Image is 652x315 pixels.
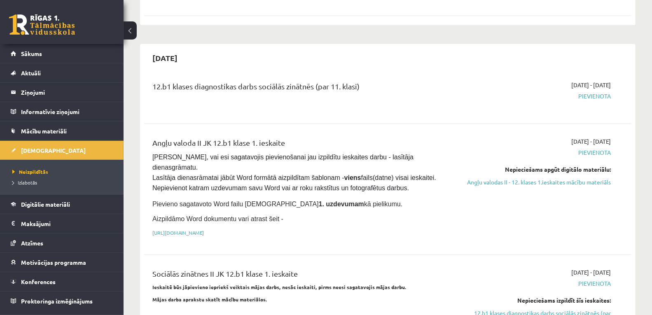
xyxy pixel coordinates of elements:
[21,102,113,121] legend: Informatīvie ziņojumi
[21,127,67,135] span: Mācību materiāli
[21,83,113,102] legend: Ziņojumi
[11,83,113,102] a: Ziņojumi
[11,44,113,63] a: Sākums
[152,268,454,283] div: Sociālās zinātnes II JK 12.b1 klase 1. ieskaite
[21,297,93,305] span: Proktoringa izmēģinājums
[9,14,75,35] a: Rīgas 1. Tālmācības vidusskola
[11,195,113,214] a: Digitālie materiāli
[12,168,115,175] a: Neizpildītās
[11,121,113,140] a: Mācību materiāli
[319,201,364,208] strong: 1. uzdevumam
[571,81,611,89] span: [DATE] - [DATE]
[21,201,70,208] span: Digitālie materiāli
[466,296,611,305] div: Nepieciešams izpildīt šīs ieskaites:
[344,174,361,181] strong: viens
[11,63,113,82] a: Aktuāli
[152,215,283,222] span: Aizpildāmo Word dokumentu vari atrast šeit -
[11,253,113,272] a: Motivācijas programma
[466,92,611,100] span: Pievienota
[11,233,113,252] a: Atzīmes
[152,81,454,96] div: 12.b1 klases diagnostikas darbs sociālās zinātnēs (par 11. klasi)
[11,141,113,160] a: [DEMOGRAPHIC_DATA]
[11,214,113,233] a: Maksājumi
[152,229,204,236] a: [URL][DOMAIN_NAME]
[466,165,611,174] div: Nepieciešams apgūt digitālo materiālu:
[11,292,113,310] a: Proktoringa izmēģinājums
[11,102,113,121] a: Informatīvie ziņojumi
[144,48,186,68] h2: [DATE]
[21,50,42,57] span: Sākums
[11,272,113,291] a: Konferences
[152,137,454,152] div: Angļu valoda II JK 12.b1 klase 1. ieskaite
[21,214,113,233] legend: Maksājumi
[152,201,402,208] span: Pievieno sagatavoto Word failu [DEMOGRAPHIC_DATA] kā pielikumu.
[466,279,611,288] span: Pievienota
[21,69,41,77] span: Aktuāli
[152,154,438,191] span: [PERSON_NAME], vai esi sagatavojis pievienošanai jau izpildītu ieskaites darbu - lasītāja dienasg...
[571,137,611,146] span: [DATE] - [DATE]
[466,178,611,187] a: Angļu valodas II - 12. klases 1.ieskaites mācību materiāls
[466,148,611,157] span: Pievienota
[21,239,43,247] span: Atzīmes
[12,179,37,186] span: Izlabotās
[12,168,48,175] span: Neizpildītās
[21,278,56,285] span: Konferences
[12,179,115,186] a: Izlabotās
[152,284,407,290] strong: Ieskaitē būs jāpievieno iepriekš veiktais mājas darbs, nesāc ieskaiti, pirms neesi sagatavojis mā...
[21,259,86,266] span: Motivācijas programma
[21,147,86,154] span: [DEMOGRAPHIC_DATA]
[152,296,267,303] strong: Mājas darba aprakstu skatīt mācību materiālos.
[571,268,611,277] span: [DATE] - [DATE]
